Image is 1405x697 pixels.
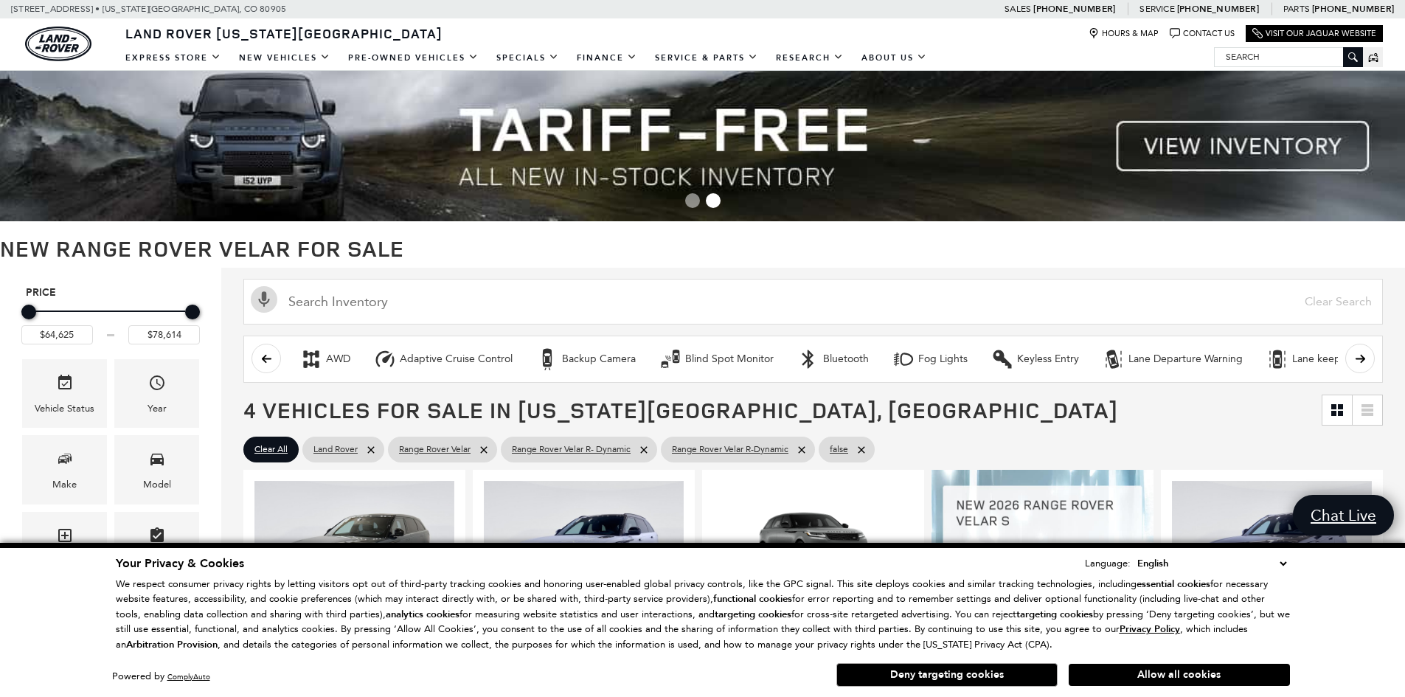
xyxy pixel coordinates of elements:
[185,305,200,319] div: Maximum Price
[672,440,788,459] span: Range Rover Velar R-Dynamic
[22,435,107,504] div: MakeMake
[22,359,107,428] div: VehicleVehicle Status
[56,446,74,476] span: Make
[797,348,819,370] div: Bluetooth
[143,476,171,493] div: Model
[117,45,230,71] a: EXPRESS STORE
[11,4,286,14] a: [STREET_ADDRESS] • [US_STATE][GEOGRAPHIC_DATA], CO 80905
[651,344,782,375] button: Blind Spot MonitorBlind Spot Monitor
[56,370,74,400] span: Vehicle
[292,344,358,375] button: AWDAWD
[1293,495,1394,535] a: Chat Live
[35,400,94,417] div: Vehicle Status
[1172,481,1372,631] img: 2025 LAND ROVER Range Rover Velar Dynamic SE
[1120,623,1180,634] a: Privacy Policy
[1094,344,1251,375] button: Lane Departure WarningLane Departure Warning
[126,638,218,651] strong: Arbitration Provision
[114,435,199,504] div: ModelModel
[125,24,443,42] span: Land Rover [US_STATE][GEOGRAPHIC_DATA]
[484,481,684,631] img: 2025 LAND ROVER Range Rover Velar Dynamic SE
[646,45,767,71] a: Service & Parts
[528,344,644,375] button: Backup CameraBackup Camera
[21,325,93,344] input: Minimum
[892,348,915,370] div: Fog Lights
[399,440,471,459] span: Range Rover Velar
[26,286,195,299] h5: Price
[685,193,700,208] span: Go to slide 1
[25,27,91,61] a: land-rover
[488,45,568,71] a: Specials
[767,45,853,71] a: Research
[326,353,350,366] div: AWD
[1170,28,1235,39] a: Contact Us
[1137,578,1210,591] strong: essential cookies
[1266,348,1288,370] div: Lane keep assist
[1128,353,1243,366] div: Lane Departure Warning
[1303,505,1384,525] span: Chat Live
[1033,3,1115,15] a: [PHONE_NUMBER]
[21,305,36,319] div: Minimum Price
[22,512,107,580] div: TrimTrim
[853,45,936,71] a: About Us
[991,348,1013,370] div: Keyless Entry
[116,577,1290,653] p: We respect consumer privacy rights by letting visitors opt out of third-party tracking cookies an...
[1345,344,1375,373] button: scroll right
[884,344,976,375] button: Fog LightsFog Lights
[230,45,339,71] a: New Vehicles
[1005,4,1031,14] span: Sales
[1292,353,1368,366] div: Lane keep assist
[1103,348,1125,370] div: Lane Departure Warning
[148,400,167,417] div: Year
[713,481,913,593] img: 2026 LAND ROVER Range Rover Velar Dynamic SE 400PS
[386,608,459,621] strong: analytics cookies
[243,395,1118,425] span: 4 Vehicles for Sale in [US_STATE][GEOGRAPHIC_DATA], [GEOGRAPHIC_DATA]
[117,24,451,42] a: Land Rover [US_STATE][GEOGRAPHIC_DATA]
[512,440,631,459] span: Range Rover Velar R- Dynamic
[254,481,454,631] img: 2026 LAND ROVER Range Rover Velar S
[789,344,877,375] button: BluetoothBluetooth
[1069,664,1290,686] button: Allow all cookies
[167,672,210,682] a: ComplyAuto
[1017,353,1079,366] div: Keyless Entry
[374,348,396,370] div: Adaptive Cruise Control
[25,27,91,61] img: Land Rover
[1016,608,1093,621] strong: targeting cookies
[659,348,681,370] div: Blind Spot Monitor
[114,512,199,580] div: FeaturesFeatures
[1120,623,1180,636] u: Privacy Policy
[568,45,646,71] a: Finance
[1177,3,1259,15] a: [PHONE_NUMBER]
[148,446,166,476] span: Model
[706,193,721,208] span: Go to slide 2
[251,344,281,373] button: scroll left
[536,348,558,370] div: Backup Camera
[1258,344,1376,375] button: Lane keep assistLane keep assist
[243,279,1383,325] input: Search Inventory
[52,476,77,493] div: Make
[339,45,488,71] a: Pre-Owned Vehicles
[117,45,936,71] nav: Main Navigation
[1312,3,1394,15] a: [PHONE_NUMBER]
[830,440,848,459] span: false
[1283,4,1310,14] span: Parts
[300,348,322,370] div: AWD
[114,359,199,428] div: YearYear
[116,555,244,572] span: Your Privacy & Cookies
[56,523,74,553] span: Trim
[400,353,513,366] div: Adaptive Cruise Control
[148,523,166,553] span: Features
[112,672,210,682] div: Powered by
[148,370,166,400] span: Year
[1134,555,1290,572] select: Language Select
[128,325,200,344] input: Maximum
[685,353,774,366] div: Blind Spot Monitor
[254,440,288,459] span: Clear All
[823,353,869,366] div: Bluetooth
[251,286,277,313] svg: Click to toggle on voice search
[836,663,1058,687] button: Deny targeting cookies
[21,299,200,344] div: Price
[562,353,636,366] div: Backup Camera
[713,592,792,606] strong: functional cookies
[1085,558,1131,568] div: Language:
[715,608,791,621] strong: targeting cookies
